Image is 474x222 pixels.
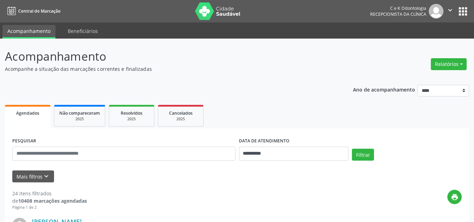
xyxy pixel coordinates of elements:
[12,190,87,197] div: 24 itens filtrados
[12,136,36,147] label: PESQUISAR
[42,173,50,180] i: keyboard_arrow_down
[447,190,462,204] button: print
[16,110,39,116] span: Agendados
[429,4,443,19] img: img
[5,65,330,73] p: Acompanhe a situação das marcações correntes e finalizadas
[163,116,198,122] div: 2025
[353,85,415,94] p: Ano de acompanhamento
[59,110,100,116] span: Não compareceram
[12,197,87,204] div: de
[63,25,103,37] a: Beneficiários
[114,116,149,122] div: 2025
[370,5,426,11] div: C e K Odontologia
[121,110,142,116] span: Resolvidos
[446,6,454,14] i: 
[2,25,55,39] a: Acompanhamento
[5,48,330,65] p: Acompanhamento
[239,136,289,147] label: DATA DE ATENDIMENTO
[431,58,467,70] button: Relatórios
[457,5,469,18] button: apps
[169,110,193,116] span: Cancelados
[18,197,87,204] strong: 10408 marcações agendadas
[443,4,457,19] button: 
[352,149,374,161] button: Filtrar
[451,193,459,201] i: print
[59,116,100,122] div: 2025
[370,11,426,17] span: Recepcionista da clínica
[12,170,54,183] button: Mais filtroskeyboard_arrow_down
[5,5,60,17] a: Central de Marcação
[12,204,87,210] div: Página 1 de 2
[18,8,60,14] span: Central de Marcação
